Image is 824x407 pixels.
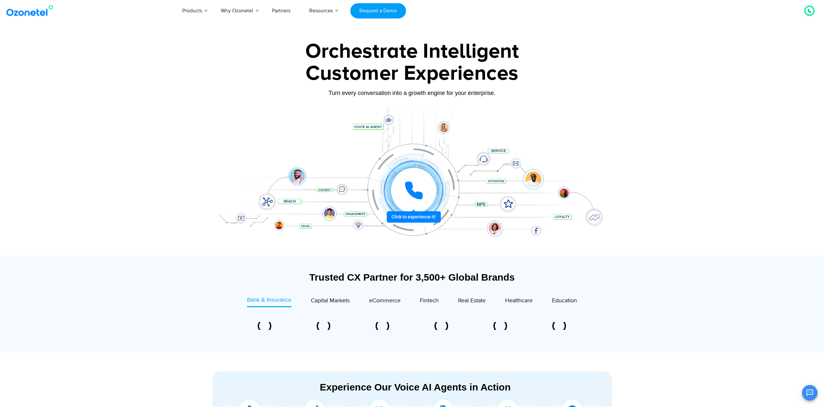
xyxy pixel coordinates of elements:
a: Healthcare [505,296,533,307]
a: Bank & Insurance [247,296,291,307]
div: Image Carousel [249,322,576,330]
div: 3 / 6 [366,322,399,330]
div: 1 / 6 [248,322,281,330]
div: 6 / 6 [543,322,576,330]
span: eCommerce [369,297,401,304]
div: 2 / 6 [307,322,340,330]
a: Capital Markets [311,296,350,307]
div: Turn every conversation into a growth engine for your enterprise. [210,89,615,97]
div: Customer Experiences [210,58,615,89]
a: Real Estate [458,296,486,307]
button: Open chat [802,385,818,401]
div: Experience Our Voice AI Agents in Action [220,381,611,393]
div: 5 / 6 [484,322,517,330]
div: Orchestrate Intelligent [210,41,615,62]
a: Request a Demo [350,3,406,18]
span: Fintech [420,297,439,304]
span: Real Estate [458,297,486,304]
a: Education [552,296,577,307]
div: 4 / 6 [425,322,458,330]
a: Fintech [420,296,439,307]
span: Bank & Insurance [247,297,291,304]
span: Capital Markets [311,297,350,304]
span: Healthcare [505,297,533,304]
a: eCommerce [369,296,401,307]
span: Education [552,297,577,304]
div: Trusted CX Partner for 3,500+ Global Brands [213,272,611,283]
